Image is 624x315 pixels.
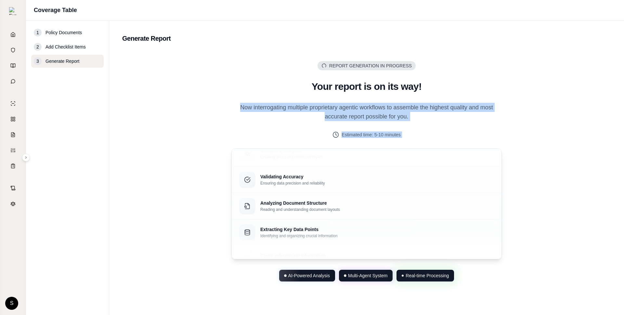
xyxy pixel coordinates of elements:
a: Claim Coverage [2,128,24,142]
a: Custom Report [2,143,24,157]
a: Legal Search Engine [2,197,24,211]
span: Generate Report [45,58,79,64]
span: Policy Documents [45,29,82,36]
p: Identifying and organizing crucial information [260,233,337,239]
span: AI-Powered Analysis [288,272,330,279]
div: 2 [34,43,42,51]
button: Expand sidebar [22,154,30,161]
span: Multi-Agent System [348,272,387,279]
a: Single Policy [2,96,24,111]
a: Coverage Table [2,159,24,173]
div: S [5,297,18,310]
p: Compiling Insights [260,147,322,154]
p: Analyzing Document Structure [260,200,340,206]
h2: Your report is on its way! [231,81,502,92]
p: Cross-referencing Information [260,253,326,259]
p: Validating Accuracy [260,173,325,180]
h2: Generate Report [122,34,611,43]
p: Reading and understanding document layouts [260,207,340,212]
a: Chat [2,74,24,89]
a: Policy Comparisons [2,112,24,126]
a: Contract Analysis [2,181,24,195]
p: Extracting Key Data Points [260,226,337,233]
div: 3 [34,57,42,65]
div: 1 [34,29,42,36]
a: Home [2,27,24,42]
span: Report Generation in Progress [329,62,412,69]
p: Creating your comprehensive report [260,154,322,159]
span: Estimated time: 5-10 minutes [342,131,400,138]
h1: Coverage Table [34,6,77,15]
span: Add Checklist Items [45,44,86,50]
a: Prompt Library [2,59,24,73]
p: Ensuring data precision and reliability [260,181,325,186]
a: Documents Vault [2,43,24,57]
p: Now interrogating multiple proprietary agentic workflows to assemble the highest quality and most... [231,103,502,121]
span: Real-time Processing [406,272,449,279]
button: Expand sidebar [6,5,19,18]
img: Expand sidebar [9,7,17,15]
